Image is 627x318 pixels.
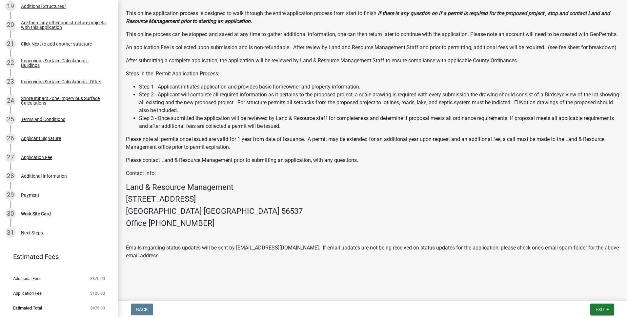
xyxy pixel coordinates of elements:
span: Additional Fees [13,276,42,281]
span: $475.00 [90,306,105,310]
div: 20 [5,20,16,30]
div: 28 [5,171,16,181]
div: 25 [5,114,16,125]
p: After submitting a complete application, the application will be reviewed by Land & Resource Mana... [126,57,619,65]
span: $105.00 [90,291,105,295]
div: 24 [5,95,16,106]
span: Estimated Total [13,306,42,310]
p: This online application process is designed to walk through the entire application process from s... [126,10,619,25]
div: 21 [5,39,16,49]
span: Back [136,307,148,312]
h4: Office [PHONE_NUMBER] [126,219,619,228]
strong: If there is any question on if a permit is required for the proposed project , stop and contact L... [126,10,610,24]
div: Additional Information [21,174,67,178]
div: Impervious Surface Calculations - Other [21,79,101,84]
h4: [STREET_ADDRESS] [126,194,619,204]
button: Back [131,304,153,315]
div: Terms and Conditions [21,117,65,122]
div: 29 [5,190,16,200]
h4: Land & Resource Management [126,183,619,192]
li: Step 1 - Applicant initiates application and provides basic homeowner and property information. [139,83,619,91]
span: Exit [596,307,605,312]
div: Impervious Surface Calculations - Buildings [21,58,108,68]
a: Estimated Fees [5,250,108,263]
div: Work Site Card [21,211,51,216]
p: Please contact Land & Resource Management prior to submitting an application, with any questions. [126,156,619,164]
div: Applicant Signature [21,136,61,141]
p: An application Fee is collected upon submission and is non-refundable. After review by Land and R... [126,44,619,51]
div: 27 [5,152,16,163]
div: Are there any other non structure projects with this application [21,20,108,30]
p: This online process can be stopped and saved at any time to gather additional information, one ca... [126,30,619,38]
div: 19 [5,1,16,11]
li: Step 2 - Applicant will complete all required information as it pertains to the proposed project,... [139,91,619,114]
li: Step 3 - Once submitted the application will be reviewed by Land & Resource staff for completenes... [139,114,619,130]
p: Emails regarding status updates will be sent by [EMAIL_ADDRESS][DOMAIN_NAME]. If email updates ar... [126,244,619,260]
div: Payment [21,193,39,197]
span: Application Fee [13,291,42,295]
div: 23 [5,76,16,87]
div: Application Fee [21,155,52,160]
div: 30 [5,209,16,219]
p: Contact Info: [126,169,619,177]
div: 22 [5,58,16,68]
span: $370.00 [90,276,105,281]
button: Exit [590,304,614,315]
div: Click Next to add another structure [21,42,92,46]
div: 26 [5,133,16,144]
p: Steps in the Permit Application Process: [126,70,619,78]
h4: [GEOGRAPHIC_DATA] [GEOGRAPHIC_DATA] 56537 [126,207,619,216]
p: Please note all permits once issued are valid for 1 year from date of issuance. A permit may be e... [126,135,619,151]
div: Shore Impact Zone Impervious Surface Calculations [21,96,108,105]
div: 31 [5,228,16,238]
div: Additional Structures? [21,4,66,9]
